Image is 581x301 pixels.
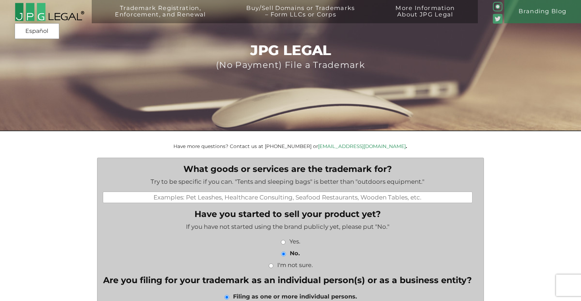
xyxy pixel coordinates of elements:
[183,164,392,175] label: What goods or services are the trademark for?
[277,261,313,269] label: I'm not sure.
[229,5,373,28] a: Buy/Sell Domains or Trademarks– Form LLCs or Corps
[289,237,300,246] label: Yes.
[406,143,407,149] b: .
[493,2,502,11] img: glyph-logo_May2016-green3-90.png
[318,143,406,149] a: [EMAIL_ADDRESS][DOMAIN_NAME]
[493,14,502,24] img: Twitter_Social_Icon_Rounded_Square_Color-mid-green3-90.png
[233,292,357,301] label: Filing as one or more individual persons.
[15,3,84,21] img: 2016-logo-black-letters-3-r.png
[378,5,473,28] a: More InformationAbout JPG Legal
[290,249,300,257] label: No.
[103,192,473,203] input: Examples: Pet Leashes, Healthcare Consulting, Seafood Restaurants, Wooden Tables, etc.
[103,275,472,286] label: Are you filing for your trademark as an individual person(s) or as a business entity?
[17,25,57,38] a: Español
[173,143,407,149] small: Have more questions? Contact us at [PHONE_NUMBER] or
[103,223,473,234] div: If you have not started using the brand publicly yet, please put "No."
[97,5,223,28] a: Trademark Registration,Enforcement, and Renewal
[103,178,473,189] div: Try to be specific if you can. "Tents and sleeping bags" is better than "outdoors equipment."
[194,209,381,220] label: Have you started to sell your product yet?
